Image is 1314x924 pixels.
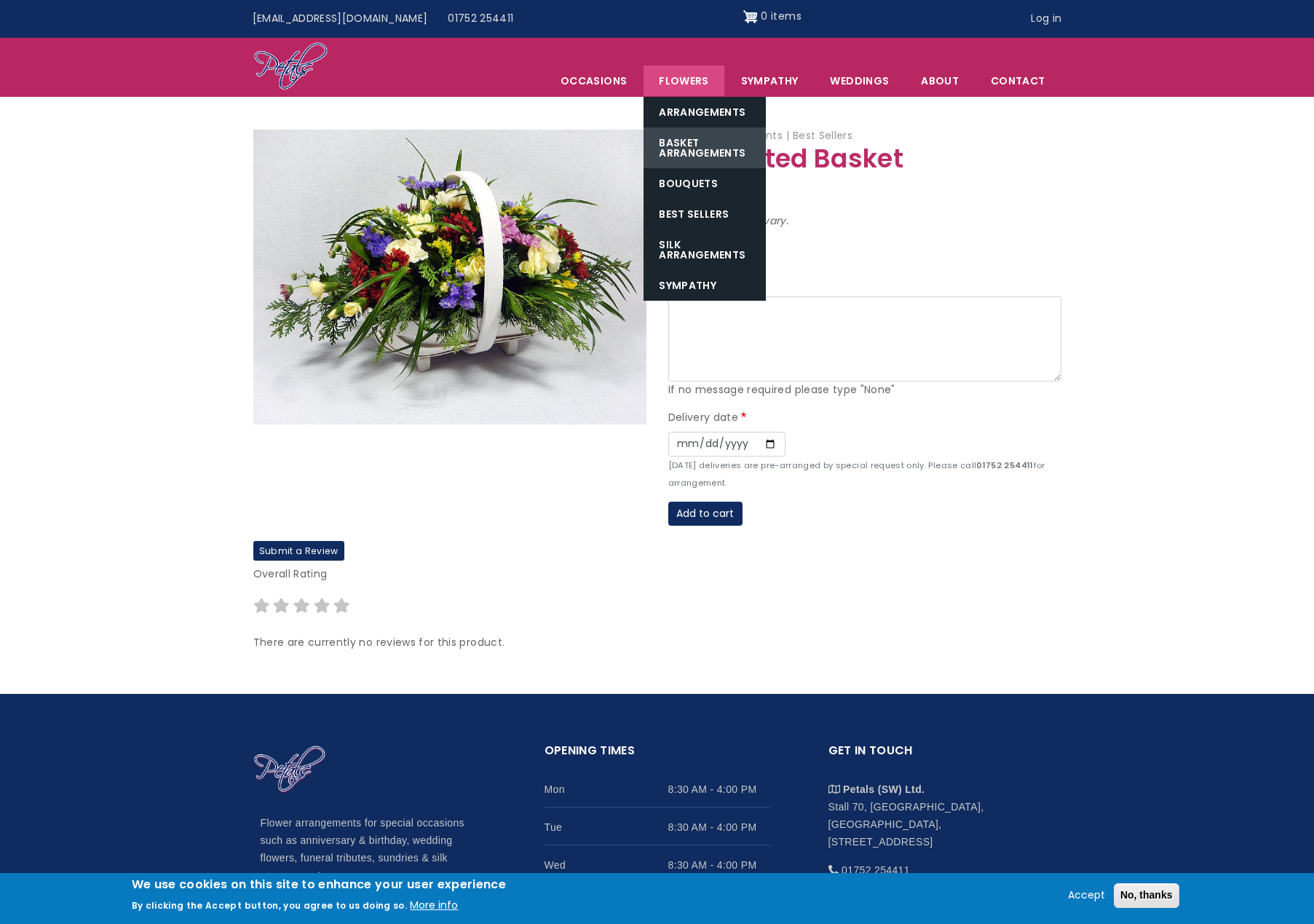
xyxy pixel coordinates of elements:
a: Sympathy [644,270,766,301]
li: Tue [545,807,770,845]
a: Best Sellers [644,199,766,229]
div: If no message required please type "None" [668,382,1061,399]
a: Arrangements [644,97,766,127]
p: Flower arrangements for special occasions such as anniversary & birthday, wedding flowers, funera... [261,815,486,885]
img: Shopping cart [743,5,758,28]
label: Submit a Review [253,541,344,561]
a: About [906,66,974,96]
a: Shopping cart 0 items [743,5,802,28]
a: Bouquets [644,168,766,199]
span: 8:30 AM - 4:00 PM [668,781,770,798]
span: 8:30 AM - 4:00 PM [668,856,770,874]
p: By clicking the Accept button, you agree to us doing so. [132,899,408,912]
a: Basket Arrangements [644,127,766,168]
strong: 01752 254411 [976,459,1033,471]
h2: We use cookies on this site to enhance your user experience [132,877,507,893]
small: [DATE] deliveries are pre-arranged by special request only. Please call for arrangement. [668,459,1045,489]
button: Accept [1062,887,1111,904]
p: There are currently no reviews for this product. [253,634,1061,652]
button: More info [410,897,458,915]
li: 01752 254411 [828,850,1054,879]
a: Flowers [644,66,724,96]
li: Stall 70, [GEOGRAPHIC_DATA], [GEOGRAPHIC_DATA], [STREET_ADDRESS] [828,770,1054,850]
span: Best Sellers [793,128,852,143]
a: [EMAIL_ADDRESS][DOMAIN_NAME] [242,5,438,33]
p: Overall Rating [253,566,1061,583]
h1: Enchanted Basket [668,145,1061,173]
a: 01752 254411 [438,5,523,33]
a: Silk Arrangements [644,229,766,270]
li: Mon [545,770,770,807]
span: 0 items [761,9,801,23]
img: Home [253,745,326,794]
strong: Petals (SW) Ltd. [843,783,925,795]
label: Delivery date [668,409,750,427]
a: Sympathy [726,66,814,96]
button: Add to cart [668,502,743,526]
h2: Get in touch [828,741,1054,770]
span: 8:30 AM - 4:00 PM [668,818,770,836]
img: Enchanted Basket [253,130,646,425]
div: £35.00 [668,178,1061,213]
span: Occasions [545,66,642,96]
button: No, thanks [1114,883,1179,908]
img: Home [253,42,328,92]
span: Weddings [815,66,904,96]
a: Contact [975,66,1060,96]
a: Log in [1021,5,1072,33]
h2: Opening Times [545,741,770,770]
li: Wed [545,845,770,883]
